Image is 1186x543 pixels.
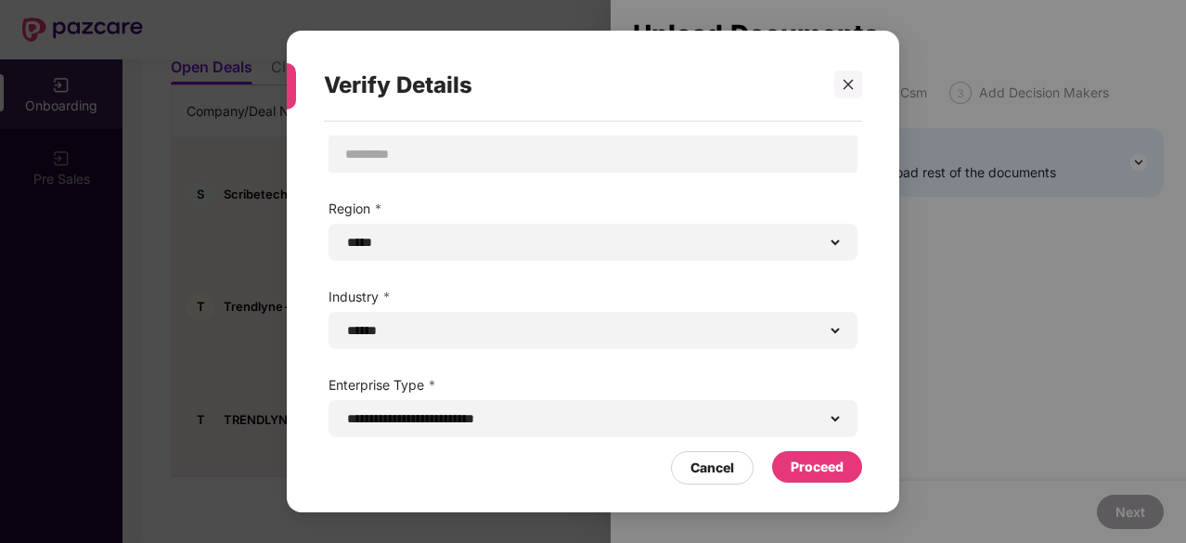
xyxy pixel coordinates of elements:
[791,457,844,477] div: Proceed
[842,78,855,91] span: close
[329,199,857,219] label: Region
[329,375,857,395] label: Enterprise Type
[329,287,857,307] label: Industry
[690,458,734,478] div: Cancel
[324,49,818,122] div: Verify Details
